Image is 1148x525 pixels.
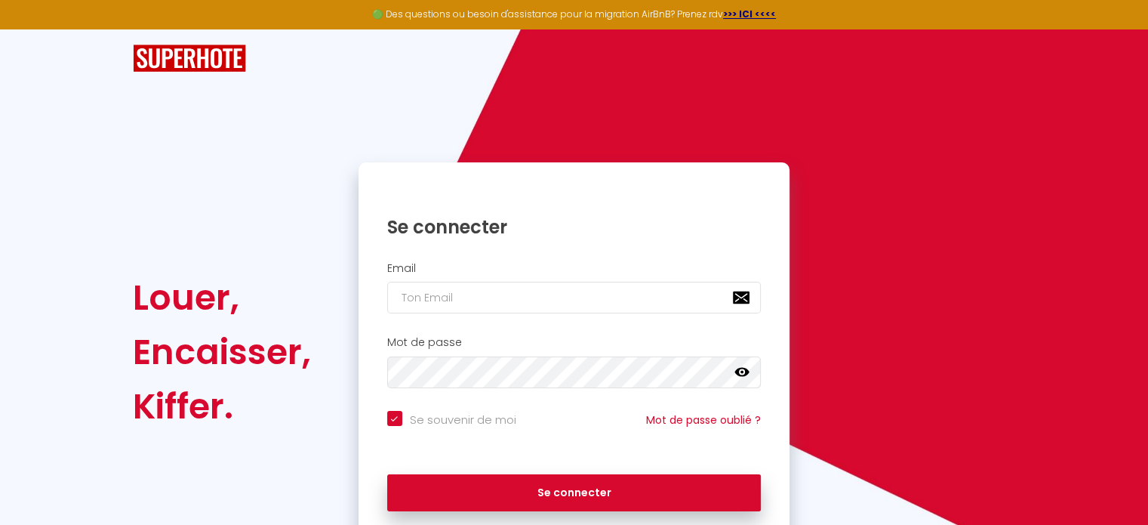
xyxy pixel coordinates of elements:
[646,412,761,428] a: Mot de passe oublié ?
[387,474,762,512] button: Se connecter
[723,8,776,20] a: >>> ICI <<<<
[133,45,246,73] img: SuperHote logo
[387,215,762,239] h1: Se connecter
[133,379,311,434] div: Kiffer.
[387,262,762,275] h2: Email
[133,325,311,379] div: Encaisser,
[387,282,762,313] input: Ton Email
[387,336,762,349] h2: Mot de passe
[133,270,311,325] div: Louer,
